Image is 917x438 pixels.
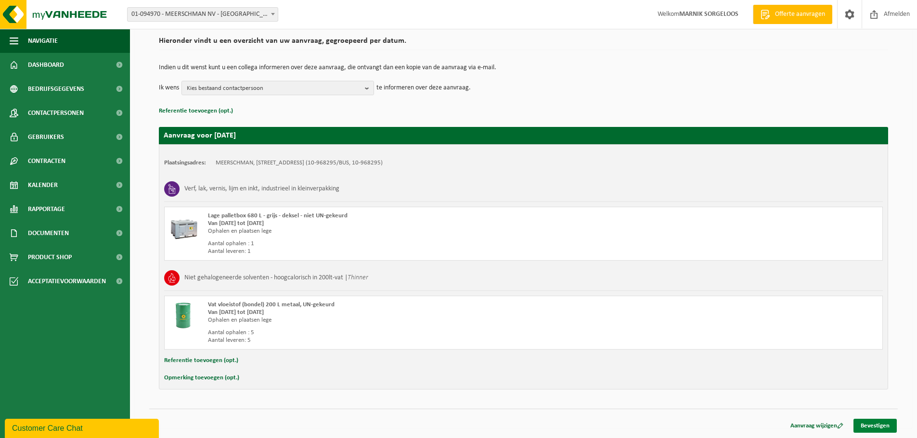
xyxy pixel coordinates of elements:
strong: MARNIK SORGELOOS [679,11,738,18]
i: Thinner [348,274,368,281]
span: Dashboard [28,53,64,77]
span: Kalender [28,173,58,197]
div: Aantal ophalen : 1 [208,240,562,248]
img: PB-LB-0680-HPE-GY-11.png [169,212,198,241]
span: Vat vloeistof (bondel) 200 L metaal, UN-gekeurd [208,301,335,308]
button: Kies bestaand contactpersoon [181,81,374,95]
span: Lage palletbox 680 L - grijs - deksel - niet UN-gekeurd [208,213,348,219]
a: Aanvraag wijzigen [783,419,851,433]
h3: Niet gehalogeneerde solventen - hoogcalorisch in 200lt-vat | [184,270,368,286]
iframe: chat widget [5,417,161,438]
span: Gebruikers [28,125,64,149]
strong: Plaatsingsadres: [164,160,206,166]
div: Aantal leveren: 1 [208,248,562,255]
h2: Hieronder vindt u een overzicht van uw aanvraag, gegroepeerd per datum. [159,37,888,50]
strong: Van [DATE] tot [DATE] [208,220,264,226]
strong: Aanvraag voor [DATE] [164,132,236,139]
p: Indien u dit wenst kunt u een collega informeren over deze aanvraag, die ontvangt dan een kopie v... [159,64,888,71]
div: Aantal ophalen : 5 [208,329,562,337]
span: 01-094970 - MEERSCHMAN NV - EREMBODEGEM [128,8,278,21]
td: MEERSCHMAN, [STREET_ADDRESS] (10-968295/BUS, 10-968295) [216,159,383,167]
strong: Van [DATE] tot [DATE] [208,309,264,315]
span: Contactpersonen [28,101,84,125]
span: Contracten [28,149,65,173]
span: Offerte aanvragen [773,10,827,19]
span: 01-094970 - MEERSCHMAN NV - EREMBODEGEM [127,7,278,22]
a: Bevestigen [853,419,897,433]
h3: Verf, lak, vernis, lijm en inkt, industrieel in kleinverpakking [184,181,339,197]
button: Referentie toevoegen (opt.) [164,354,238,367]
button: Opmerking toevoegen (opt.) [164,372,239,384]
span: Documenten [28,221,69,245]
div: Ophalen en plaatsen lege [208,227,562,235]
span: Navigatie [28,29,58,53]
span: Rapportage [28,197,65,221]
span: Bedrijfsgegevens [28,77,84,101]
div: Ophalen en plaatsen lege [208,316,562,324]
a: Offerte aanvragen [753,5,832,24]
span: Product Shop [28,245,72,269]
img: LP-LD-00200-MET-21.png [169,301,198,330]
span: Kies bestaand contactpersoon [187,81,361,96]
div: Aantal leveren: 5 [208,337,562,344]
button: Referentie toevoegen (opt.) [159,105,233,117]
span: Acceptatievoorwaarden [28,269,106,293]
p: Ik wens [159,81,179,95]
p: te informeren over deze aanvraag. [376,81,471,95]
